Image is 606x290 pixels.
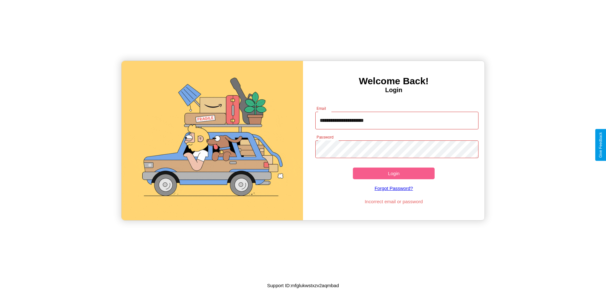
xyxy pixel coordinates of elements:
[122,61,303,220] img: gif
[312,179,476,197] a: Forgot Password?
[598,132,603,158] div: Give Feedback
[317,134,333,140] label: Password
[267,281,339,290] p: Support ID: mfglukwstxzv2aqmbad
[303,76,484,86] h3: Welcome Back!
[353,168,435,179] button: Login
[312,197,476,206] p: Incorrect email or password
[317,106,326,111] label: Email
[303,86,484,94] h4: Login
